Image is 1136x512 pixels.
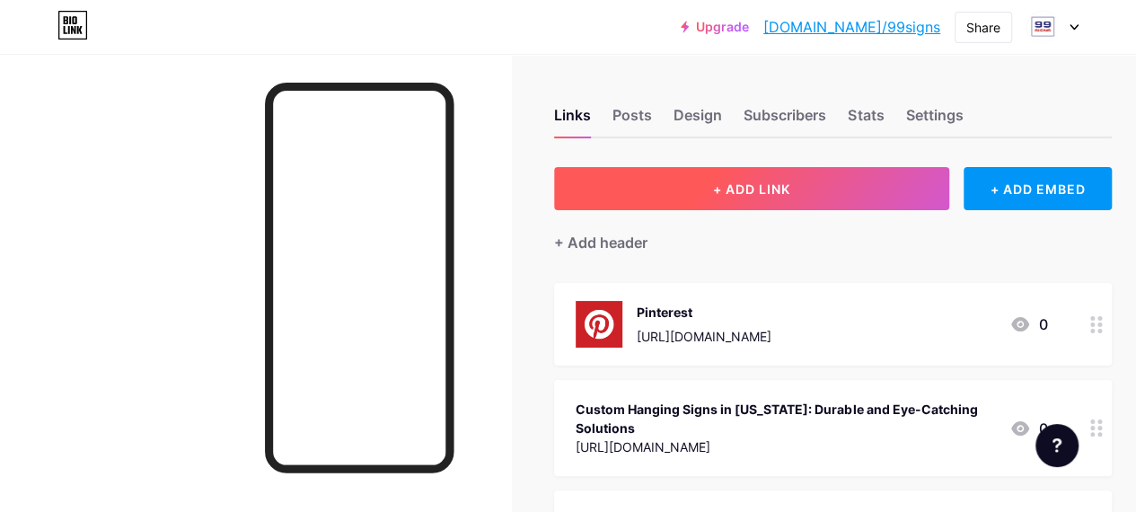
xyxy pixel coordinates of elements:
div: Subscribers [744,104,826,137]
a: Upgrade [681,20,749,34]
button: + ADD LINK [554,167,949,210]
span: + ADD LINK [713,181,790,197]
div: Settings [905,104,963,137]
div: Pinterest [637,303,771,322]
div: 0 [1009,313,1047,335]
div: + ADD EMBED [964,167,1112,210]
div: Custom Hanging Signs in [US_STATE]: Durable and Eye-Catching Solutions [576,400,995,437]
div: + Add header [554,232,647,253]
div: Posts [612,104,652,137]
img: Greg Tkacz [1026,10,1060,44]
div: Links [554,104,591,137]
div: Stats [848,104,884,137]
img: Pinterest [576,301,622,348]
div: Share [966,18,1000,37]
div: Design [674,104,722,137]
div: [URL][DOMAIN_NAME] [576,437,995,456]
div: 0 [1009,418,1047,439]
div: [URL][DOMAIN_NAME] [637,327,771,346]
a: [DOMAIN_NAME]/99signs [763,16,940,38]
